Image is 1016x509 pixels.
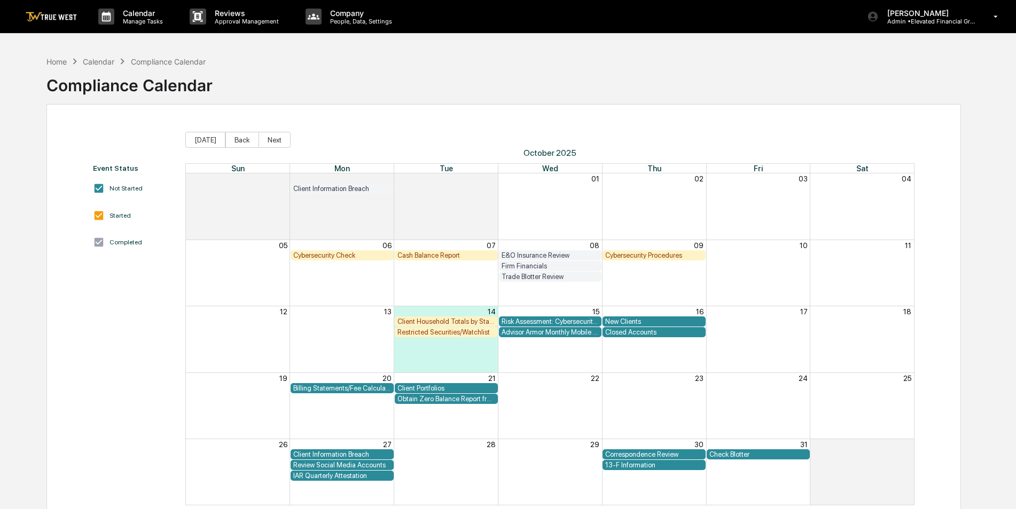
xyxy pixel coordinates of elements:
[110,212,131,219] div: Started
[293,384,391,392] div: Billing Statements/Fee Calculations Report
[647,164,661,173] span: Thu
[185,163,915,505] div: Month View
[397,251,495,259] div: Cash Balance Report
[384,307,392,316] button: 13
[487,241,496,250] button: 07
[502,262,599,270] div: Firm Financials
[397,328,495,336] div: Restricted Securities/Watchlist
[605,328,703,336] div: Closed Accounts
[605,461,703,469] div: 13-F Information
[903,374,911,383] button: 25
[800,440,808,449] button: 31
[397,395,495,403] div: Obtain Zero Balance Report from Custodian
[46,67,213,95] div: Compliance Calendar
[799,174,808,183] button: 03
[206,18,284,25] p: Approval Management
[856,164,869,173] span: Sat
[694,174,704,183] button: 02
[26,12,77,22] img: logo
[695,374,704,383] button: 23
[280,307,287,316] button: 12
[382,241,392,250] button: 06
[185,148,915,158] span: October 2025
[440,164,453,173] span: Tue
[709,450,807,458] div: Check Blotter
[605,317,703,325] div: New Clients
[502,273,599,281] div: Trade Blotter Review
[488,374,496,383] button: 21
[278,174,287,183] button: 28
[293,251,391,259] div: Cybersecurity Check
[502,328,599,336] div: Advisor Armor Monthly Mobile Applet Scan
[590,241,599,250] button: 08
[382,374,392,383] button: 20
[902,174,911,183] button: 04
[293,461,391,469] div: Review Social Media Accounts
[800,241,808,250] button: 10
[903,440,911,449] button: 01
[879,18,978,25] p: Admin • Elevated Financial Group
[110,238,142,246] div: Completed
[322,18,397,25] p: People, Data, Settings
[206,9,284,18] p: Reviews
[259,132,291,148] button: Next
[590,440,599,449] button: 29
[293,185,391,193] div: Client Information Breach
[903,307,911,316] button: 18
[93,164,175,172] div: Event Status
[542,164,558,173] span: Wed
[46,57,67,66] div: Home
[110,185,143,192] div: Not Started
[982,474,1011,503] iframe: Open customer support
[487,440,496,449] button: 28
[279,440,287,449] button: 26
[279,374,287,383] button: 19
[382,174,392,183] button: 29
[502,317,599,325] div: Risk Assessment: Cybersecurity and Technology Vendor Review
[879,9,978,18] p: [PERSON_NAME]
[591,174,599,183] button: 01
[225,132,259,148] button: Back
[591,374,599,383] button: 22
[592,307,599,316] button: 15
[754,164,763,173] span: Fri
[488,307,496,316] button: 14
[83,57,114,66] div: Calendar
[905,241,911,250] button: 11
[383,440,392,449] button: 27
[487,174,496,183] button: 30
[694,440,704,449] button: 30
[334,164,350,173] span: Mon
[696,307,704,316] button: 16
[231,164,245,173] span: Sun
[293,472,391,480] div: IAR Quarterly Attestation
[502,251,599,259] div: E&O Insurance Review
[799,374,808,383] button: 24
[605,450,703,458] div: Correspondence Review
[131,57,206,66] div: Compliance Calendar
[397,317,495,325] div: Client Household Totals by State
[605,251,703,259] div: Cybersecurity Procedures
[694,241,704,250] button: 09
[279,241,287,250] button: 05
[322,9,397,18] p: Company
[114,18,168,25] p: Manage Tasks
[293,450,391,458] div: Client Information Breach
[800,307,808,316] button: 17
[397,384,495,392] div: Client Portfolios
[114,9,168,18] p: Calendar
[185,132,225,148] button: [DATE]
